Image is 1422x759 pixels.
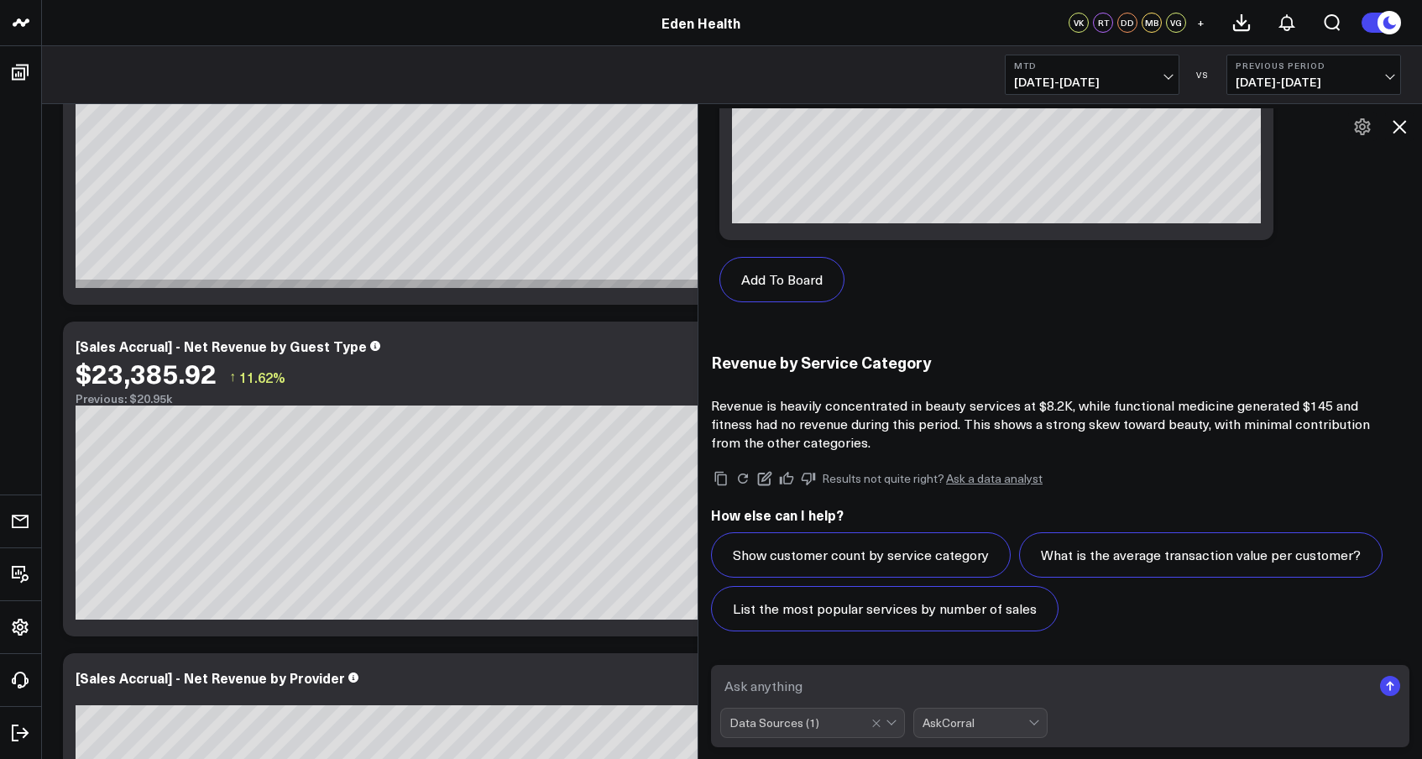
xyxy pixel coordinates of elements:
[719,257,844,302] button: Add To Board
[1190,13,1210,33] button: +
[822,470,944,486] span: Results not quite right?
[711,396,1383,452] p: Revenue is heavily concentrated in beauty services at $8.2K, while functional medicine generated ...
[711,586,1059,631] button: List the most popular services by number of sales
[76,337,367,355] div: [Sales Accrual] - Net Revenue by Guest Type
[711,532,1011,578] button: Show customer count by service category
[1142,13,1162,33] div: MB
[76,358,217,388] div: $23,385.92
[1188,70,1218,80] div: VS
[1093,13,1113,33] div: RT
[1019,532,1383,578] button: What is the average transaction value per customer?
[1226,55,1401,95] button: Previous Period[DATE]-[DATE]
[1005,55,1179,95] button: MTD[DATE]-[DATE]
[1236,60,1392,71] b: Previous Period
[946,473,1043,484] a: Ask a data analyst
[1117,13,1137,33] div: DD
[1197,17,1205,29] span: +
[711,468,731,489] button: Copy
[1014,76,1170,89] span: [DATE] - [DATE]
[729,716,819,730] div: Data Sources ( 1 )
[711,353,1383,371] h3: Revenue by Service Category
[76,392,1175,406] div: Previous: $20.95k
[1069,13,1089,33] div: VK
[661,13,740,32] a: Eden Health
[1014,60,1170,71] b: MTD
[76,668,345,687] div: [Sales Accrual] - Net Revenue by Provider
[229,366,236,388] span: ↑
[239,368,285,386] span: 11.62%
[1236,76,1392,89] span: [DATE] - [DATE]
[1166,13,1186,33] div: VG
[923,716,1028,730] div: AskCorral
